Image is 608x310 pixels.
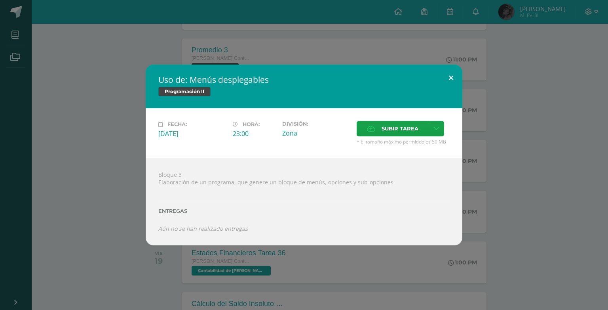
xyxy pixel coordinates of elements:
[282,121,350,127] label: División:
[357,138,450,145] span: * El tamaño máximo permitido es 50 MB
[233,129,276,138] div: 23:00
[158,208,450,214] label: Entregas
[158,225,248,232] i: Aún no se han realizado entregas
[146,158,462,245] div: Bloque 3 Elaboración de un programa, que genere un bloque de menús, opciones y sub-opciones
[243,121,260,127] span: Hora:
[282,129,350,138] div: Zona
[167,121,187,127] span: Fecha:
[158,129,226,138] div: [DATE]
[440,65,462,92] button: Close (Esc)
[382,121,418,136] span: Subir tarea
[158,74,450,85] h2: Uso de: Menús desplegables
[158,87,211,96] span: Programación II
